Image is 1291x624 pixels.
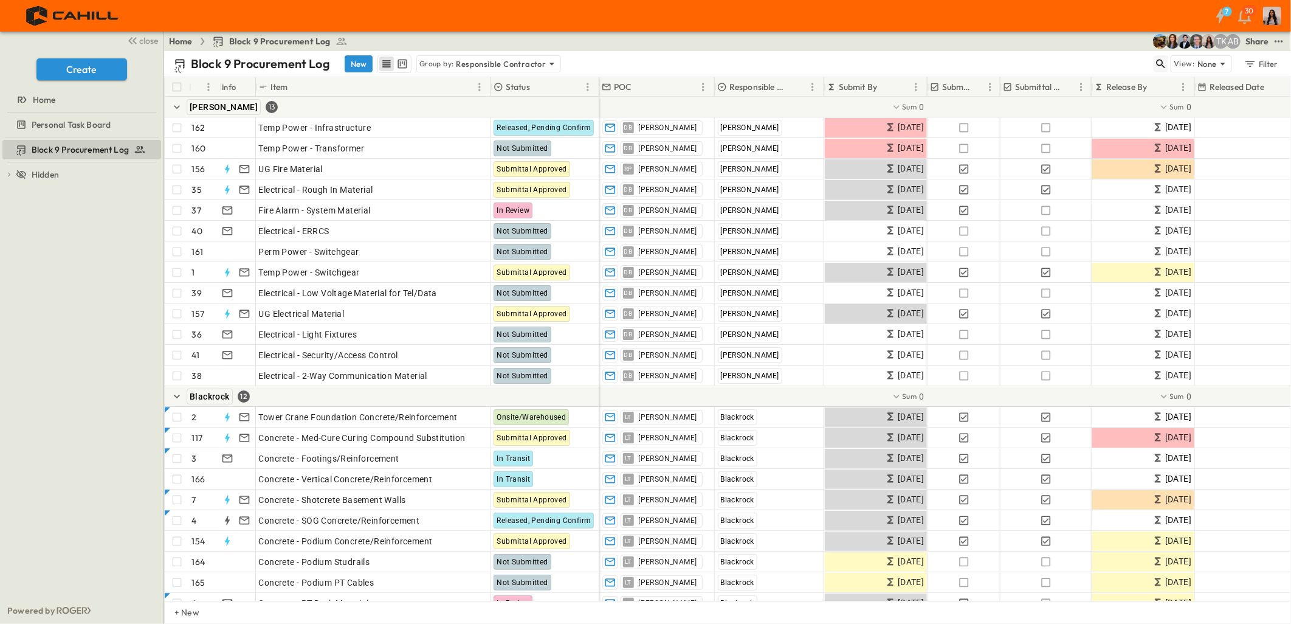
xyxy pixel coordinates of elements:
span: Blackrock [720,454,754,463]
span: [DATE] [1165,162,1191,176]
a: Block 9 Procurement Log [2,141,159,158]
span: [DATE] [1165,575,1191,589]
span: Blackrock [720,578,754,587]
span: Released, Pending Confirm [497,123,591,132]
button: Menu [1176,80,1191,94]
button: Menu [472,80,487,94]
span: Blackrock [720,496,754,504]
button: Sort [1150,80,1163,94]
span: [DATE] [898,203,924,217]
p: 160 [192,142,206,154]
span: LT [625,437,632,438]
span: 0 [1186,101,1191,113]
span: [PERSON_NAME] [720,206,779,215]
span: Block 9 Procurement Log [32,144,129,156]
span: [DATE] [898,327,924,341]
span: [DATE] [898,451,924,465]
span: Not Submitted [497,144,548,153]
span: [DATE] [1165,493,1191,507]
span: Blackrock [720,558,754,566]
p: Sum [1170,391,1185,401]
span: [DATE] [1165,244,1191,258]
span: [DATE] [898,431,924,445]
button: Menu [805,80,820,94]
span: DB [624,355,633,355]
span: [PERSON_NAME] [638,288,697,298]
img: Rachel Villicana (rvillicana@cahill-sf.com) [1153,34,1168,49]
span: [PERSON_NAME] [638,516,697,525]
p: 165 [192,577,205,589]
span: Not Submitted [497,558,548,566]
div: Info [222,70,236,104]
span: RP [624,168,632,169]
span: Electrical - Security/Access Control [259,349,398,361]
p: 161 [192,246,204,258]
span: [DATE] [1165,431,1191,445]
span: 0 [919,390,924,403]
span: LT [625,499,632,500]
p: Submittal Approved? [1015,81,1062,93]
span: 0 [1186,390,1191,403]
span: [DATE] [898,369,924,383]
div: Info [219,77,256,97]
p: 157 [192,308,205,320]
span: [PERSON_NAME] [638,330,697,339]
span: DB [624,293,633,293]
a: Personal Task Board [2,116,159,133]
p: 6 [192,597,197,609]
span: Fire Alarm - System Material [259,204,371,217]
span: Electrical - Low Voltage Material for Tel/Data [259,287,437,299]
span: Submittal Approved [497,310,566,318]
span: [DATE] [1165,203,1191,217]
span: [PERSON_NAME] [638,350,697,360]
span: Onsite/Warehoused [497,413,566,421]
span: [DATE] [1165,286,1191,300]
span: [DATE] [898,244,924,258]
span: Concrete - Podium Concrete/Reinforcement [259,535,433,547]
p: 30 [1245,6,1254,16]
span: UG Fire Material [259,163,323,175]
span: [PERSON_NAME] [638,433,697,443]
p: 36 [192,328,202,341]
button: Menu [909,80,923,94]
span: 0 [919,101,924,113]
span: [DATE] [898,162,924,176]
h6: 7 [1225,7,1229,16]
span: Not Submitted [497,351,548,359]
span: [DATE] [1165,348,1191,362]
button: New [345,55,373,72]
span: [PERSON_NAME] [720,227,779,235]
p: 1 [192,266,195,279]
span: In Transit [497,454,530,463]
p: 2 [192,411,197,423]
span: [PERSON_NAME] [638,144,697,153]
span: [PERSON_NAME] [638,598,697,608]
p: 7 [192,494,196,506]
span: Blackrock [720,413,754,421]
span: [PERSON_NAME] [638,309,697,319]
span: Submittal Approved [497,165,566,173]
span: Temp Power - Infrastructure [259,122,371,134]
button: 7 [1208,5,1233,27]
span: [PERSON_NAME] [720,372,779,380]
span: In Review [497,206,529,215]
span: [PERSON_NAME] [720,165,779,173]
span: [PERSON_NAME] [720,123,779,132]
span: [PERSON_NAME] [638,268,697,277]
span: [DATE] [1165,410,1191,424]
span: close [140,35,159,47]
button: Filter [1239,55,1281,72]
span: DB [624,375,633,376]
span: In Review [497,599,529,608]
p: 35 [192,184,202,196]
p: 3 [192,452,197,465]
span: Concrete - Footings/Reinforcement [259,452,399,465]
span: [DATE] [1165,141,1191,155]
span: Blackrock [720,475,754,484]
div: # [189,77,219,97]
p: Responsible Contractor [729,81,790,93]
p: + New [174,606,182,619]
span: Tower Crane Foundation Concrete/Reinforcement [259,411,458,423]
p: Responsible Contractor [456,58,546,70]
